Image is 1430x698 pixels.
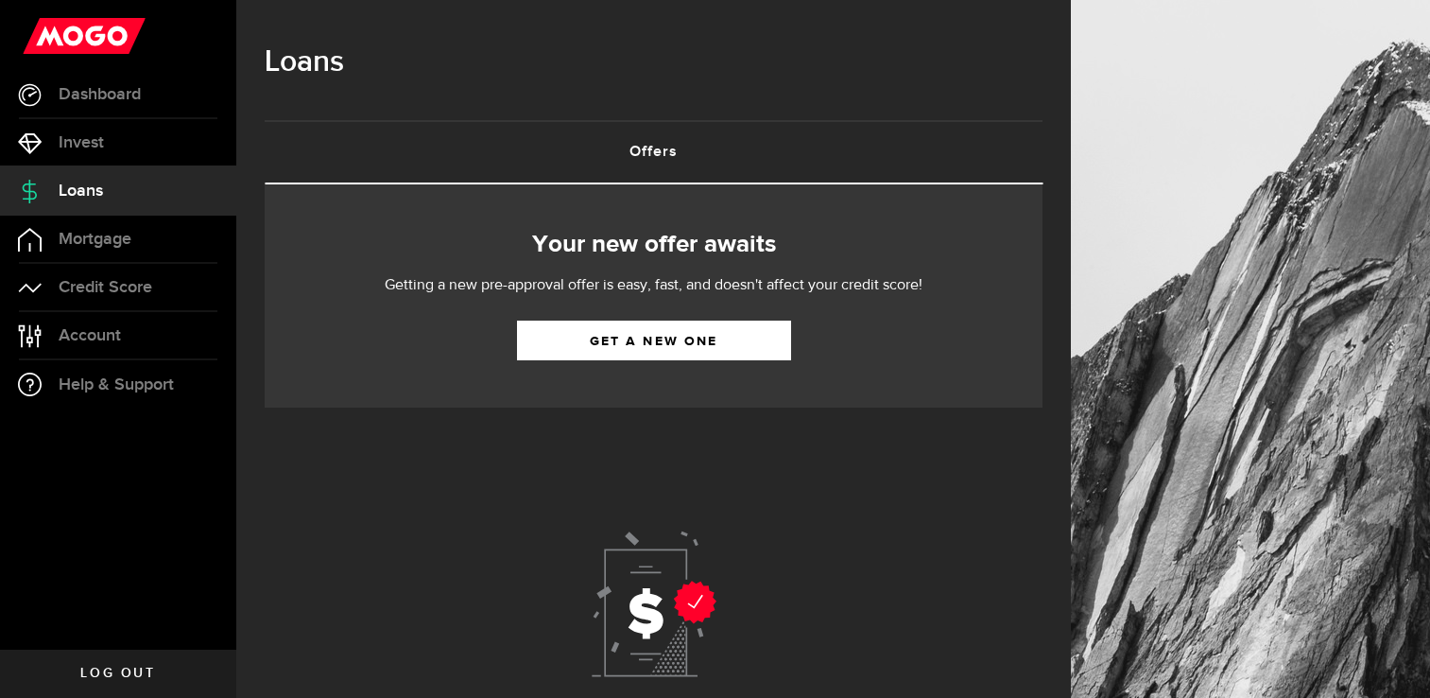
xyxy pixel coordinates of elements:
h2: Your new offer awaits [293,225,1014,265]
span: Invest [59,134,104,151]
span: Dashboard [59,86,141,103]
h1: Loans [265,38,1042,87]
span: Account [59,327,121,344]
span: Credit Score [59,279,152,296]
p: Getting a new pre-approval offer is easy, fast, and doesn't affect your credit score! [328,274,980,297]
ul: Tabs Navigation [265,120,1042,184]
span: Help & Support [59,376,174,393]
iframe: LiveChat chat widget [1351,619,1430,698]
span: Loans [59,183,103,200]
a: Get a new one [517,321,791,360]
span: Log out [80,667,155,680]
a: Offers [265,122,1042,183]
span: Mortgage [59,231,131,248]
